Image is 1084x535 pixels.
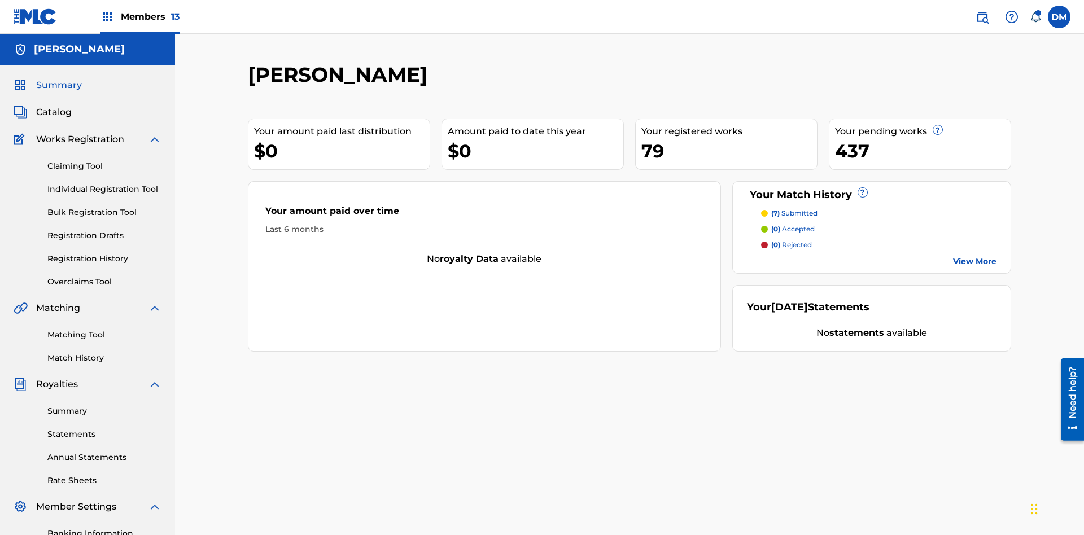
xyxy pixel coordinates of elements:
[36,378,78,391] span: Royalties
[100,10,114,24] img: Top Rightsholders
[47,253,161,265] a: Registration History
[771,240,812,250] p: rejected
[36,78,82,92] span: Summary
[14,106,27,119] img: Catalog
[1030,11,1041,23] div: Notifications
[148,378,161,391] img: expand
[248,62,433,87] h2: [PERSON_NAME]
[835,138,1011,164] div: 437
[148,500,161,514] img: expand
[36,106,72,119] span: Catalog
[14,8,57,25] img: MLC Logo
[953,256,996,267] a: View More
[14,106,72,119] a: CatalogCatalog
[771,224,815,234] p: accepted
[448,125,623,138] div: Amount paid to date this year
[47,183,161,195] a: Individual Registration Tool
[1000,6,1023,28] div: Help
[14,133,28,146] img: Works Registration
[858,188,867,197] span: ?
[771,240,780,249] span: (0)
[34,43,125,56] h5: RONALD MCTESTERSON
[1005,10,1019,24] img: help
[761,224,997,234] a: (0) accepted
[254,138,430,164] div: $0
[47,475,161,486] a: Rate Sheets
[835,125,1011,138] div: Your pending works
[47,160,161,172] a: Claiming Tool
[14,78,27,92] img: Summary
[47,230,161,242] a: Registration Drafts
[771,208,818,218] p: submitted
[47,329,161,341] a: Matching Tool
[771,301,808,313] span: [DATE]
[14,500,27,514] img: Member Settings
[440,253,499,264] strong: royalty data
[47,207,161,218] a: Bulk Registration Tool
[254,125,430,138] div: Your amount paid last distribution
[933,125,942,134] span: ?
[171,11,180,22] span: 13
[641,125,817,138] div: Your registered works
[14,301,28,315] img: Matching
[448,138,623,164] div: $0
[248,252,720,266] div: No available
[47,451,161,463] a: Annual Statements
[971,6,994,28] a: Public Search
[47,405,161,417] a: Summary
[47,276,161,288] a: Overclaims Tool
[1048,6,1070,28] div: User Menu
[36,301,80,315] span: Matching
[47,428,161,440] a: Statements
[829,327,884,338] strong: statements
[641,138,817,164] div: 79
[36,500,116,514] span: Member Settings
[747,300,869,315] div: Your Statements
[121,10,180,23] span: Members
[14,78,82,92] a: SummarySummary
[47,352,161,364] a: Match History
[148,133,161,146] img: expand
[14,378,27,391] img: Royalties
[265,223,703,235] div: Last 6 months
[14,43,27,56] img: Accounts
[1031,492,1038,526] div: Drag
[747,187,997,203] div: Your Match History
[148,301,161,315] img: expand
[265,204,703,223] div: Your amount paid over time
[771,225,780,233] span: (0)
[1028,481,1084,535] iframe: Chat Widget
[747,326,997,340] div: No available
[36,133,124,146] span: Works Registration
[1052,354,1084,446] iframe: Resource Center
[761,240,997,250] a: (0) rejected
[976,10,989,24] img: search
[771,209,780,217] span: (7)
[761,208,997,218] a: (7) submitted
